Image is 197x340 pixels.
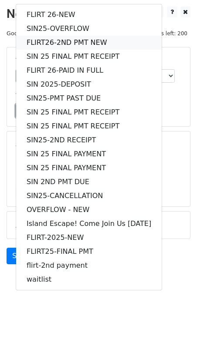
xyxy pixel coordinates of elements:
a: Send [7,248,35,264]
a: flirt-2nd payment [16,259,162,273]
a: SIN 25 FINAL PMT RECEIPT [16,119,162,133]
a: SIN25-CANCELLATION [16,189,162,203]
a: SIN 25 FINAL PMT RECEIPT [16,105,162,119]
a: SIN25-2ND RECEIPT [16,133,162,147]
a: SIN25-PMT PAST DUE [16,91,162,105]
a: FLIRT 26-PAID IN FULL [16,64,162,77]
h2: New Campaign [7,7,190,21]
a: FLIRT-2025-NEW [16,231,162,245]
a: waitlist [16,273,162,286]
small: Google Sheet: [7,30,77,37]
iframe: Chat Widget [153,298,197,340]
a: FLIRT 26-NEW [16,8,162,22]
a: SIN 2ND PMT DUE [16,175,162,189]
a: FLIRT25-FINAL PMT [16,245,162,259]
a: Island Escape! Come Join Us [DATE] [16,217,162,231]
a: SIN 25 FINAL PMT RECEIPT [16,50,162,64]
a: FLIRT26-2ND PMT NEW [16,36,162,50]
a: SIN 25 FINAL PAYMENT [16,161,162,175]
a: SIN 25 FINAL PAYMENT [16,147,162,161]
a: SIN 2025-DEPOSIT [16,77,162,91]
a: SIN25-OVERFLOW [16,22,162,36]
a: OVERFLOW - NEW [16,203,162,217]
